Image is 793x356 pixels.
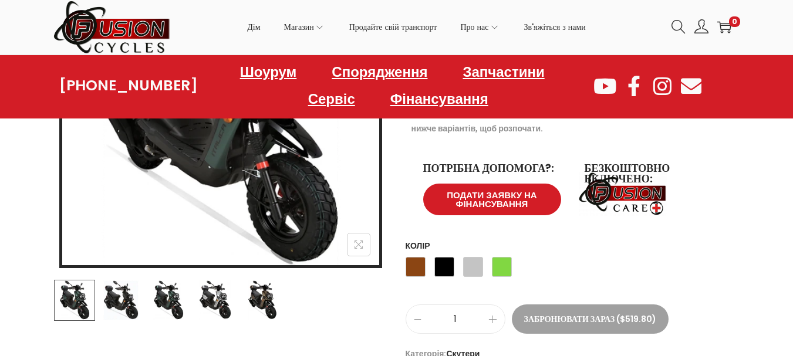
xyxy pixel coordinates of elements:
[379,86,500,113] a: Фінансування
[524,21,585,33] font: Зв'яжіться з нами
[524,1,585,53] a: Зв'яжіться з нами
[390,89,488,109] font: Фінансування
[100,280,141,321] img: Зображення продукту
[284,1,326,53] a: Магазин
[59,77,198,94] a: [PHONE_NUMBER]
[406,311,505,327] input: Кількість продукту
[332,62,427,82] font: Спорядження
[349,21,437,33] font: Продайте свій транспорт
[423,161,555,175] font: ПОТРІБНА ДОПОМОГА?:
[717,20,731,34] a: 0
[349,1,437,53] a: Продайте свій транспорт
[585,161,670,186] font: БЕЗКОШТОВНО ВКЛЮЧЕНО:
[247,1,260,53] a: Дім
[320,59,439,86] a: Спорядження
[451,59,556,86] a: Запчастини
[308,89,355,109] font: Сервіс
[171,1,663,53] nav: Основна навігація
[247,21,260,33] font: Дім
[423,184,561,215] a: ПОДАТИ ЗАЯВКУ НА ФІНАНСУВАННЯ
[463,62,544,82] font: Запчастини
[512,304,669,334] button: Забронювати зараз ($519.80)
[460,21,488,33] font: Про нас
[59,75,198,96] font: [PHONE_NUMBER]
[148,280,189,321] img: Зображення продукту
[447,189,536,210] font: ПОДАТИ ЗАЯВКУ НА ФІНАНСУВАННЯ
[194,280,235,321] img: Зображення продукту
[284,21,314,33] font: Магазин
[198,59,592,113] nav: Меню
[406,240,430,252] font: Колір
[54,280,95,321] img: Зображення продукту
[524,313,657,325] font: Забронювати зараз ($519.80)
[240,62,297,82] font: Шоурум
[296,86,367,113] a: Сервіс
[242,280,283,321] img: Зображення продукту
[460,1,500,53] a: Про нас
[228,59,309,86] a: Шоурум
